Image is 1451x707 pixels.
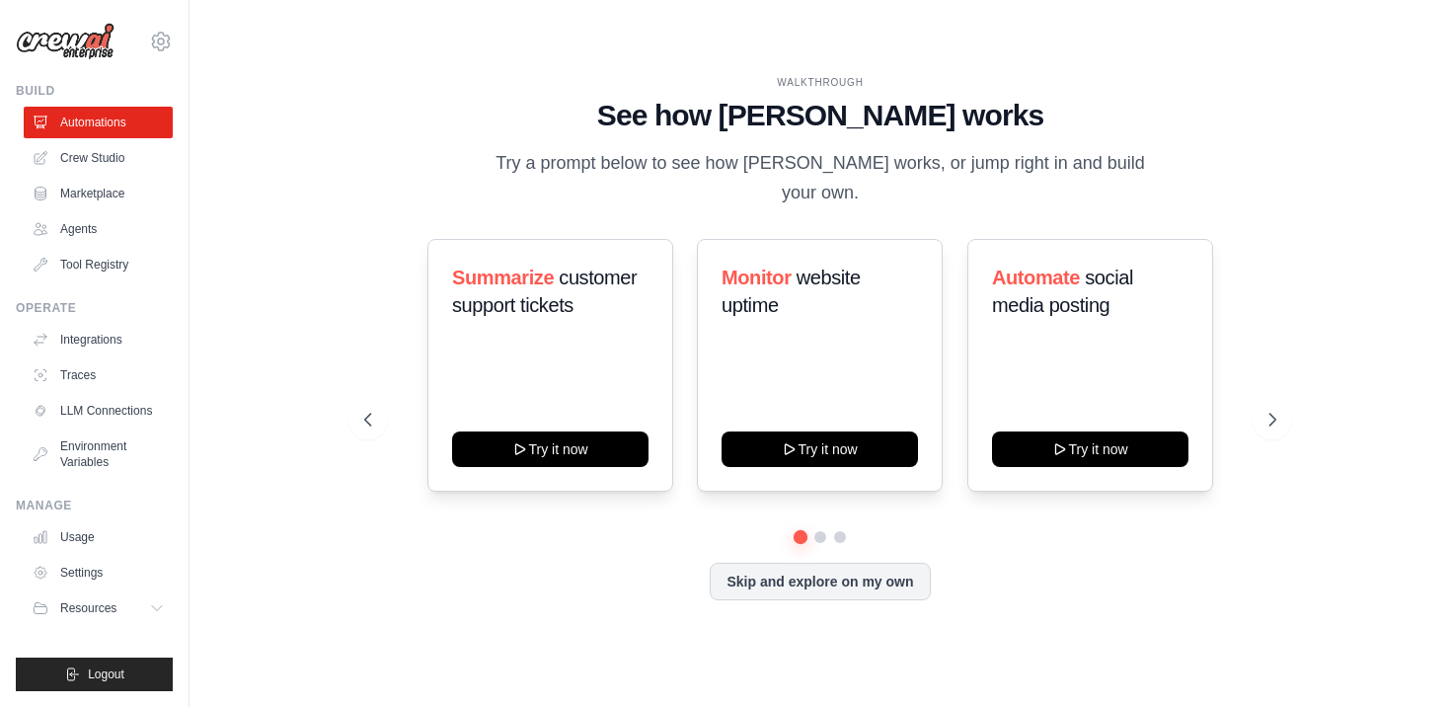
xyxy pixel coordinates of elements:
[452,432,649,467] button: Try it now
[16,23,115,60] img: Logo
[16,83,173,99] div: Build
[24,557,173,589] a: Settings
[489,149,1152,207] p: Try a prompt below to see how [PERSON_NAME] works, or jump right in and build your own.
[722,267,861,316] span: website uptime
[60,600,116,616] span: Resources
[24,359,173,391] a: Traces
[24,324,173,355] a: Integrations
[88,667,124,682] span: Logout
[24,213,173,245] a: Agents
[364,75,1275,90] div: WALKTHROUGH
[452,267,554,288] span: Summarize
[452,267,637,316] span: customer support tickets
[24,521,173,553] a: Usage
[992,267,1133,316] span: social media posting
[992,432,1188,467] button: Try it now
[710,563,930,600] button: Skip and explore on my own
[24,142,173,174] a: Crew Studio
[722,432,918,467] button: Try it now
[16,300,173,316] div: Operate
[24,249,173,280] a: Tool Registry
[364,98,1275,133] h1: See how [PERSON_NAME] works
[16,498,173,513] div: Manage
[24,431,173,478] a: Environment Variables
[24,395,173,427] a: LLM Connections
[16,658,173,691] button: Logout
[24,178,173,209] a: Marketplace
[24,592,173,624] button: Resources
[992,267,1080,288] span: Automate
[722,267,792,288] span: Monitor
[24,107,173,138] a: Automations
